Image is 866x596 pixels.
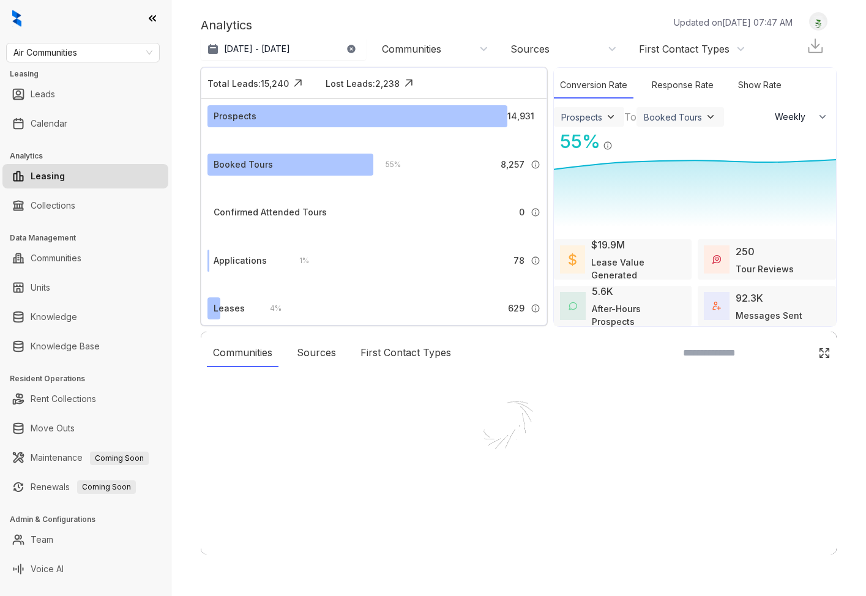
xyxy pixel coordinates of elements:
[13,43,152,62] span: Air Communities
[31,82,55,106] a: Leads
[31,111,67,136] a: Calendar
[31,527,53,552] a: Team
[554,72,633,99] div: Conversion Rate
[603,141,613,151] img: Info
[2,164,168,188] li: Leasing
[497,497,540,509] div: Loading...
[624,110,636,124] div: To
[561,112,602,122] div: Prospects
[592,302,686,328] div: After-Hours Prospects
[508,302,524,315] span: 629
[291,339,342,367] div: Sources
[591,237,625,252] div: $19.9M
[639,42,730,56] div: First Contact Types
[458,374,580,497] img: Loader
[31,164,65,188] a: Leasing
[2,387,168,411] li: Rent Collections
[2,246,168,270] li: Communities
[326,77,400,90] div: Lost Leads: 2,238
[519,206,524,219] span: 0
[2,475,168,499] li: Renewals
[2,275,168,300] li: Units
[2,305,168,329] li: Knowledge
[31,475,136,499] a: RenewalsComing Soon
[810,15,827,28] img: UserAvatar
[531,256,540,266] img: Info
[569,302,577,311] img: AfterHoursConversations
[736,291,763,305] div: 92.3K
[767,106,836,128] button: Weekly
[10,69,171,80] h3: Leasing
[2,416,168,441] li: Move Outs
[287,254,309,267] div: 1 %
[2,82,168,106] li: Leads
[2,557,168,581] li: Voice AI
[214,302,245,315] div: Leases
[674,16,793,29] p: Updated on [DATE] 07:47 AM
[214,110,256,123] div: Prospects
[531,304,540,313] img: Info
[289,74,307,92] img: Click Icon
[818,347,831,359] img: Click Icon
[207,77,289,90] div: Total Leads: 15,240
[569,253,577,267] img: LeaseValue
[605,111,617,123] img: ViewFilterArrow
[31,305,77,329] a: Knowledge
[354,339,457,367] div: First Contact Types
[31,387,96,411] a: Rent Collections
[513,254,524,267] span: 78
[90,452,149,465] span: Coming Soon
[775,111,812,123] span: Weekly
[31,416,75,441] a: Move Outs
[736,244,755,259] div: 250
[712,255,721,264] img: TourReviews
[2,445,168,470] li: Maintenance
[10,151,171,162] h3: Analytics
[2,527,168,552] li: Team
[201,16,252,34] p: Analytics
[712,302,721,310] img: TotalFum
[201,38,366,60] button: [DATE] - [DATE]
[806,37,824,55] img: Download
[736,309,802,322] div: Messages Sent
[531,160,540,169] img: Info
[501,158,524,171] span: 8,257
[732,72,788,99] div: Show Rate
[31,334,100,359] a: Knowledge Base
[31,193,75,218] a: Collections
[224,43,290,55] p: [DATE] - [DATE]
[704,111,717,123] img: ViewFilterArrow
[10,514,171,525] h3: Admin & Configurations
[613,130,631,148] img: Click Icon
[531,207,540,217] img: Info
[2,193,168,218] li: Collections
[207,339,278,367] div: Communities
[214,254,267,267] div: Applications
[507,110,534,123] span: 14,931
[736,263,794,275] div: Tour Reviews
[31,246,81,270] a: Communities
[646,72,720,99] div: Response Rate
[554,128,600,155] div: 55 %
[10,373,171,384] h3: Resident Operations
[2,111,168,136] li: Calendar
[31,275,50,300] a: Units
[400,74,418,92] img: Click Icon
[214,158,273,171] div: Booked Tours
[592,284,613,299] div: 5.6K
[591,256,685,281] div: Lease Value Generated
[510,42,550,56] div: Sources
[12,10,21,27] img: logo
[258,302,282,315] div: 4 %
[77,480,136,494] span: Coming Soon
[373,158,401,171] div: 55 %
[382,42,441,56] div: Communities
[31,557,64,581] a: Voice AI
[214,206,327,219] div: Confirmed Attended Tours
[10,233,171,244] h3: Data Management
[644,112,702,122] div: Booked Tours
[2,334,168,359] li: Knowledge Base
[793,348,803,358] img: SearchIcon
